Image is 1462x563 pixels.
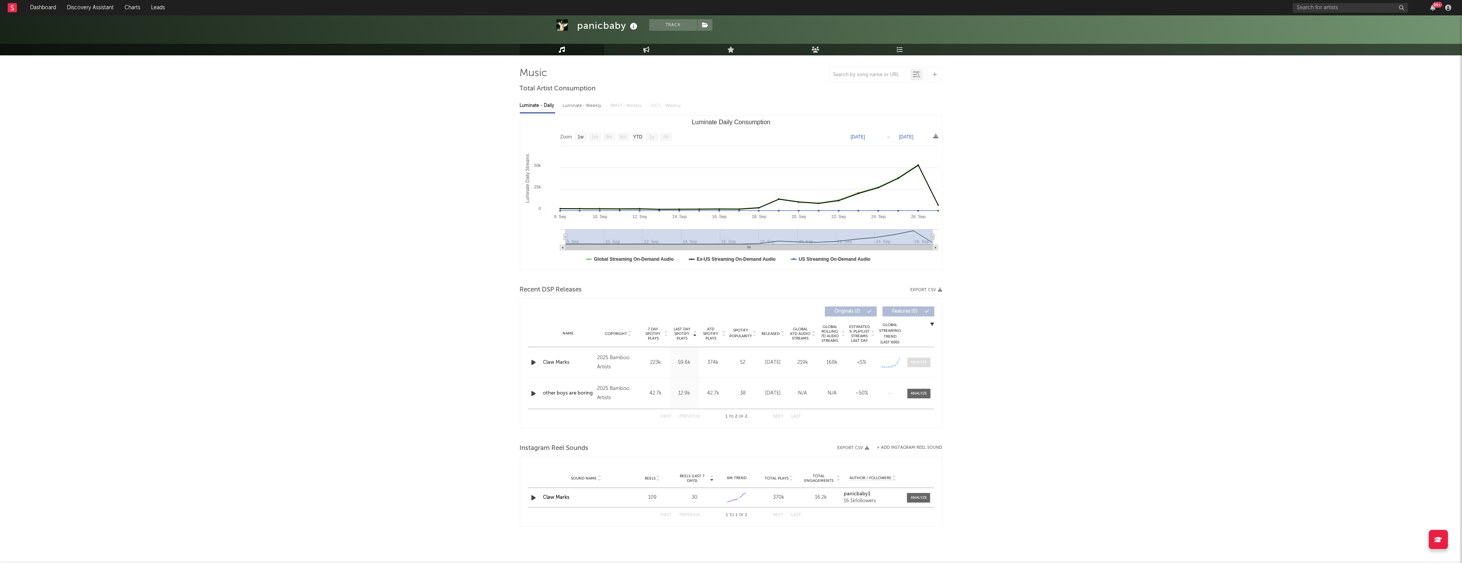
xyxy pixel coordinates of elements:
[820,390,845,397] div: N/A
[792,415,802,419] button: Last
[571,476,597,481] span: Sound Name
[830,309,865,314] span: Originals ( 2 )
[799,257,871,262] text: US Streaming On-Demand Audio
[675,494,714,501] div: 30
[643,359,668,366] div: 223k
[871,214,886,219] text: 24. Sep
[697,257,776,262] text: Ex-US Streaming On-Demand Audio
[680,415,700,419] button: Previous
[831,214,846,219] text: 22. Sep
[701,359,726,366] div: 374k
[849,359,875,366] div: <5%
[838,446,870,450] button: Export CSV
[739,513,743,517] span: of
[762,331,780,336] span: Released
[730,390,757,397] div: 38
[760,494,798,501] div: 370k
[620,135,626,140] text: 6m
[830,72,911,78] input: Search by song name or URL
[672,359,697,366] div: 59.6k
[543,331,594,336] div: Name
[672,214,687,219] text: 14. Sep
[844,491,902,497] a: panicbaby1
[877,446,943,450] button: + Add Instagram Reel Sound
[715,412,758,421] div: 1 2 2
[577,19,640,32] div: panicbaby
[773,415,784,419] button: Next
[606,135,612,140] text: 3m
[752,214,766,219] text: 18. Sep
[792,513,802,517] button: Last
[760,359,786,366] div: [DATE]
[534,163,541,168] text: 50k
[520,116,942,270] svg: Luminate Daily Consumption
[825,306,877,316] button: Originals(2)
[675,474,709,483] span: Reels (last 7 days)
[849,390,875,397] div: ~ 50 %
[554,214,566,219] text: 8. Sep
[739,415,743,418] span: of
[820,359,845,366] div: 168k
[560,135,572,140] text: Zoom
[661,415,672,419] button: First
[680,513,700,517] button: Previous
[525,154,530,203] text: Luminate Daily Streams
[663,135,668,140] text: All
[633,494,672,501] div: 109
[649,19,697,31] button: Track
[802,474,836,483] span: Total Engagements
[543,359,594,366] div: Claw Marks
[729,513,734,517] span: to
[534,185,541,189] text: 25k
[592,214,607,219] text: 10. Sep
[790,390,816,397] div: N/A
[792,214,806,219] text: 20. Sep
[563,99,603,112] div: Luminate - Weekly
[672,327,692,341] span: Last Day Spotify Plays
[632,214,647,219] text: 12. Sep
[820,325,841,343] span: Global Rolling 7D Audio Streams
[849,325,870,343] span: Estimated % Playlist Streams Last Day
[729,328,752,339] span: Spotify Popularity
[730,359,757,366] div: 52
[911,288,943,292] button: Export CSV
[692,119,770,125] text: Luminate Daily Consumption
[594,257,674,262] text: Global Streaming On-Demand Audio
[760,390,786,397] div: [DATE]
[520,444,589,453] span: Instagram Reel Sounds
[538,206,541,211] text: 0
[591,135,598,140] text: 1m
[715,511,758,520] div: 1 1 1
[597,353,639,372] div: 2025 Bamboo Artists
[520,84,596,93] span: Total Artist Consumption
[790,359,816,366] div: 219k
[701,327,721,341] span: ATD Spotify Plays
[899,134,914,140] text: [DATE]
[729,415,733,418] span: to
[883,306,934,316] button: Features(0)
[773,513,784,517] button: Next
[605,331,627,336] span: Copyright
[911,214,926,219] text: 26. Sep
[712,214,727,219] text: 16. Sep
[850,476,891,481] span: Author / Followers
[718,475,756,481] div: 6M Trend
[765,476,788,481] span: Total Plays
[844,498,902,504] div: 16.1k followers
[1293,3,1408,13] input: Search for artists
[633,135,642,140] text: YTD
[645,476,655,481] span: Reels
[543,495,570,500] a: Claw Marks
[649,135,654,140] text: 1y
[1430,5,1436,11] button: 99+
[597,384,639,403] div: 2025 Bamboo Artists
[701,390,726,397] div: 42.7k
[886,134,891,140] text: →
[520,99,555,112] div: Luminate - Daily
[543,390,594,397] a: other boys are boring
[879,322,902,345] div: Global Streaming Trend (Last 60D)
[661,513,672,517] button: First
[888,309,923,314] span: Features ( 0 )
[802,494,840,501] div: 16.2k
